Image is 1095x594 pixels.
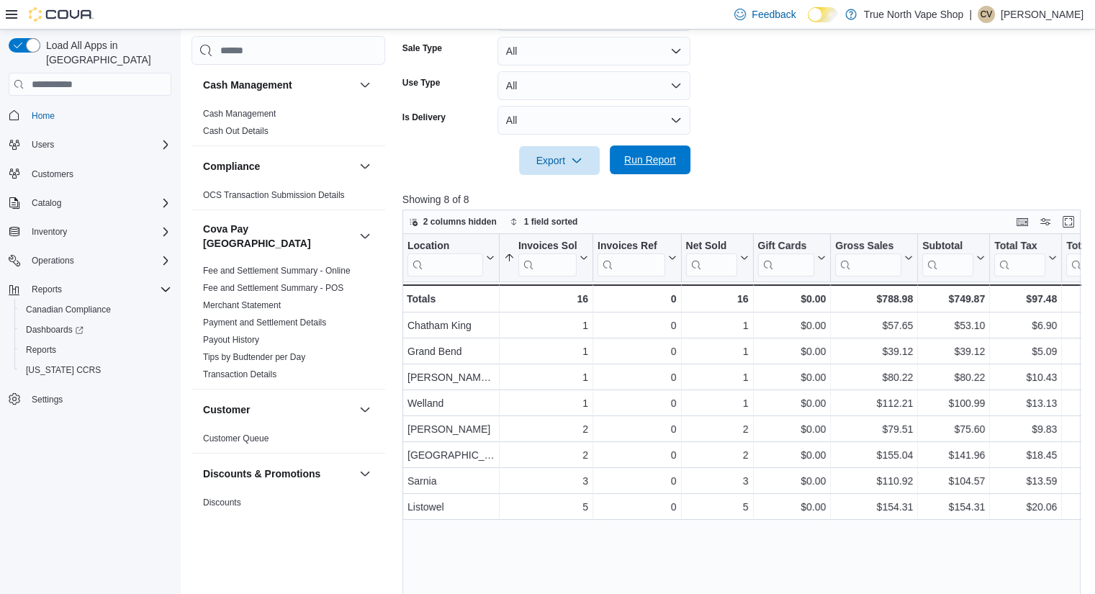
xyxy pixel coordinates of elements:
[757,498,826,516] div: $0.00
[402,42,442,54] label: Sale Type
[26,107,60,125] a: Home
[994,290,1057,307] div: $97.48
[203,283,343,293] a: Fee and Settlement Summary - POS
[864,6,964,23] p: True North Vape Shop
[203,266,351,276] a: Fee and Settlement Summary - Online
[407,446,495,464] div: [GEOGRAPHIC_DATA]
[203,317,326,328] span: Payment and Settlement Details
[203,159,260,174] h3: Compliance
[32,284,62,295] span: Reports
[598,472,676,490] div: 0
[922,290,985,307] div: $749.87
[14,360,177,380] button: [US_STATE] CCRS
[20,321,171,338] span: Dashboards
[29,7,94,22] img: Cova
[26,223,73,240] button: Inventory
[1060,213,1077,230] button: Enter fullscreen
[685,446,748,464] div: 2
[203,300,281,311] span: Merchant Statement
[407,395,495,412] div: Welland
[203,300,281,310] a: Merchant Statement
[757,472,826,490] div: $0.00
[598,446,676,464] div: 0
[978,6,995,23] div: corry vaniersel
[402,192,1088,207] p: Showing 8 of 8
[922,395,985,412] div: $100.99
[26,304,111,315] span: Canadian Compliance
[685,240,748,276] button: Net Sold
[203,109,276,119] a: Cash Management
[3,135,177,155] button: Users
[752,7,796,22] span: Feedback
[26,166,79,183] a: Customers
[3,279,177,300] button: Reports
[26,364,101,376] span: [US_STATE] CCRS
[407,498,495,516] div: Listowel
[356,465,374,482] button: Discounts & Promotions
[685,317,748,334] div: 1
[835,369,913,386] div: $80.22
[757,343,826,360] div: $0.00
[402,77,440,89] label: Use Type
[835,420,913,438] div: $79.51
[528,146,591,175] span: Export
[20,301,117,318] a: Canadian Compliance
[922,240,973,253] div: Subtotal
[835,343,913,360] div: $39.12
[922,369,985,386] div: $80.22
[203,190,345,200] a: OCS Transaction Submission Details
[407,420,495,438] div: [PERSON_NAME]
[26,194,67,212] button: Catalog
[835,317,913,334] div: $57.65
[407,317,495,334] div: Chatham King
[994,317,1057,334] div: $6.90
[922,317,985,334] div: $53.10
[504,290,588,307] div: 16
[9,99,171,447] nav: Complex example
[356,76,374,94] button: Cash Management
[32,394,63,405] span: Settings
[969,6,972,23] p: |
[26,136,60,153] button: Users
[407,369,495,386] div: [PERSON_NAME] Sound
[598,240,664,276] div: Invoices Ref
[203,126,269,136] a: Cash Out Details
[519,146,600,175] button: Export
[981,6,993,23] span: cv
[32,197,61,209] span: Catalog
[40,38,171,67] span: Load All Apps in [GEOGRAPHIC_DATA]
[504,498,588,516] div: 5
[26,223,171,240] span: Inventory
[203,369,276,380] span: Transaction Details
[203,351,305,363] span: Tips by Budtender per Day
[497,37,690,66] button: All
[994,395,1057,412] div: $13.13
[191,186,385,210] div: Compliance
[757,317,826,334] div: $0.00
[835,395,913,412] div: $112.21
[994,420,1057,438] div: $9.83
[685,420,748,438] div: 2
[922,240,973,276] div: Subtotal
[3,163,177,184] button: Customers
[835,240,901,253] div: Gross Sales
[203,402,250,417] h3: Customer
[203,108,276,120] span: Cash Management
[757,240,814,253] div: Gift Cards
[835,290,913,307] div: $788.98
[835,240,901,276] div: Gross Sales
[685,472,748,490] div: 3
[504,395,588,412] div: 1
[757,240,814,276] div: Gift Card Sales
[203,498,241,508] a: Discounts
[598,290,676,307] div: 0
[26,390,171,408] span: Settings
[685,369,748,386] div: 1
[757,420,826,438] div: $0.00
[203,433,269,444] span: Customer Queue
[598,240,676,276] button: Invoices Ref
[32,139,54,150] span: Users
[598,343,676,360] div: 0
[191,262,385,389] div: Cova Pay [GEOGRAPHIC_DATA]
[203,78,353,92] button: Cash Management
